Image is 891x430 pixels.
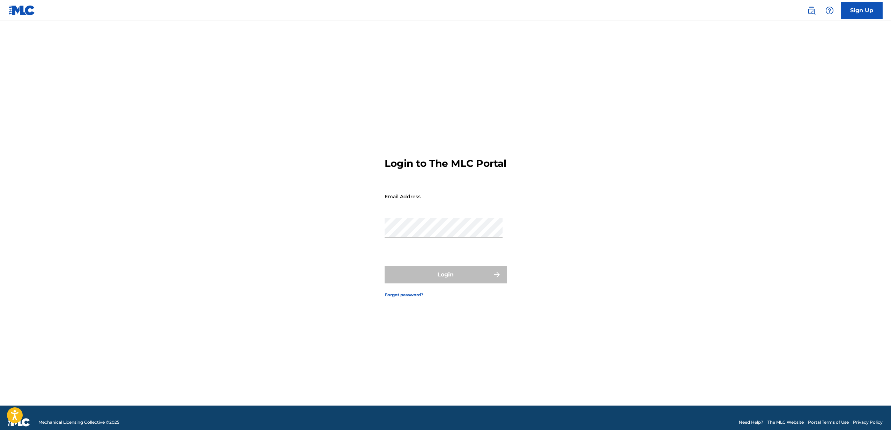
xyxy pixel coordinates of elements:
[804,3,818,17] a: Public Search
[8,5,35,15] img: MLC Logo
[767,419,804,425] a: The MLC Website
[853,419,883,425] a: Privacy Policy
[808,419,849,425] a: Portal Terms of Use
[385,292,423,298] a: Forgot password?
[8,418,30,427] img: logo
[385,157,506,170] h3: Login to The MLC Portal
[841,2,883,19] a: Sign Up
[807,6,816,15] img: search
[823,3,837,17] div: Help
[825,6,834,15] img: help
[856,396,891,430] iframe: Chat Widget
[38,419,119,425] span: Mechanical Licensing Collective © 2025
[739,419,763,425] a: Need Help?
